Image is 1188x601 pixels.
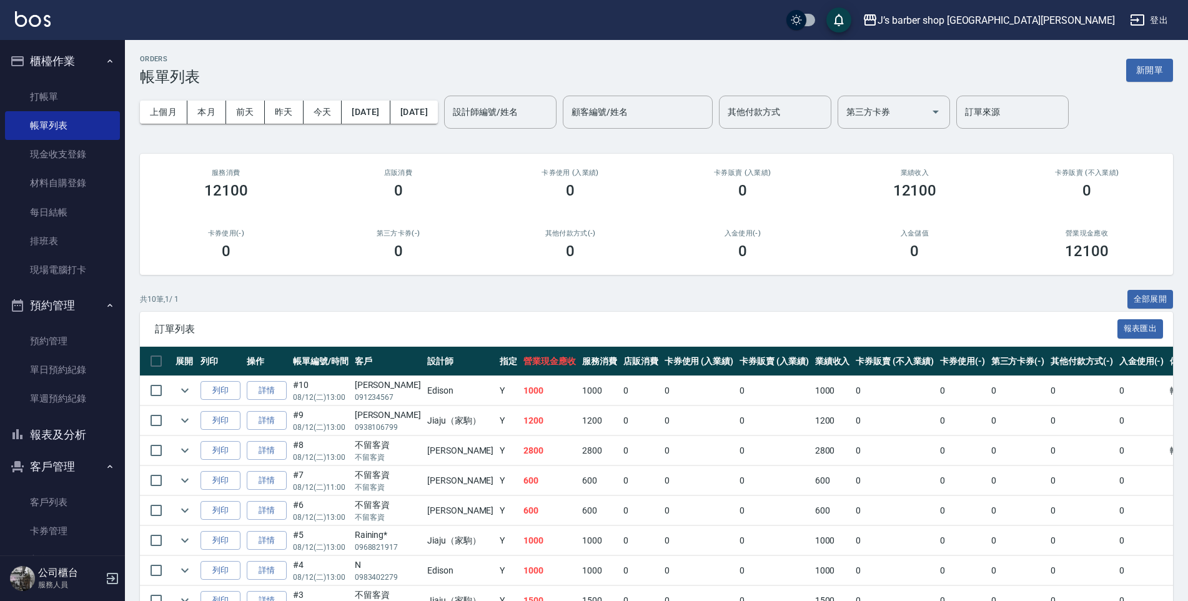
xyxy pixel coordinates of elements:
td: Y [497,406,520,435]
th: 卡券使用(-) [937,347,988,376]
a: 排班表 [5,227,120,256]
td: 0 [937,556,988,585]
h3: 0 [566,242,575,260]
h2: 第三方卡券(-) [327,229,470,237]
td: 0 [661,406,737,435]
h2: 業績收入 [844,169,986,177]
button: 櫃檯作業 [5,45,120,77]
button: expand row [176,531,194,550]
button: 列印 [200,411,240,430]
td: 1200 [812,406,853,435]
p: 0938106799 [355,422,421,433]
a: 單日預約紀錄 [5,355,120,384]
td: 0 [937,496,988,525]
td: 2800 [520,436,579,465]
button: 列印 [200,501,240,520]
td: 600 [520,466,579,495]
td: 0 [1116,526,1167,555]
div: [PERSON_NAME] [355,409,421,422]
th: 卡券販賣 (不入業績) [853,347,936,376]
td: 0 [620,526,661,555]
td: 1000 [520,376,579,405]
button: 預約管理 [5,289,120,322]
a: 詳情 [247,471,287,490]
h2: 卡券販賣 (入業績) [671,169,814,177]
div: 不留客資 [355,469,421,482]
button: 今天 [304,101,342,124]
td: Edison [424,556,497,585]
td: 0 [1116,436,1167,465]
td: 0 [736,556,812,585]
td: [PERSON_NAME] [424,496,497,525]
td: 0 [853,526,936,555]
td: 2800 [812,436,853,465]
th: 業績收入 [812,347,853,376]
div: N [355,559,421,572]
td: 0 [853,436,936,465]
a: 材料自購登錄 [5,169,120,197]
td: 0 [853,376,936,405]
td: 0 [1116,496,1167,525]
h3: 0 [910,242,919,260]
img: Person [10,566,35,591]
td: 0 [937,376,988,405]
td: 0 [988,496,1048,525]
th: 帳單編號/時間 [290,347,352,376]
p: 0983402279 [355,572,421,583]
td: 0 [736,466,812,495]
h3: 0 [738,242,747,260]
td: 600 [579,466,620,495]
td: 0 [661,466,737,495]
td: 0 [661,556,737,585]
div: 不留客資 [355,439,421,452]
a: 報表匯出 [1117,322,1164,334]
td: 0 [661,526,737,555]
td: 0 [937,436,988,465]
td: 0 [988,526,1048,555]
td: [PERSON_NAME] [424,436,497,465]
td: 0 [1116,376,1167,405]
button: 列印 [200,531,240,550]
th: 操作 [244,347,290,376]
td: #8 [290,436,352,465]
td: 0 [1047,526,1116,555]
td: 1200 [579,406,620,435]
td: Y [497,526,520,555]
a: 詳情 [247,501,287,520]
td: 600 [520,496,579,525]
p: 08/12 (二) 13:00 [293,452,349,463]
a: 詳情 [247,411,287,430]
td: 0 [736,376,812,405]
td: 0 [1116,556,1167,585]
td: 1000 [579,526,620,555]
div: [PERSON_NAME] [355,379,421,392]
h3: 0 [1082,182,1091,199]
h3: 0 [222,242,230,260]
td: 0 [1116,466,1167,495]
button: expand row [176,441,194,460]
td: 1000 [579,376,620,405]
td: 0 [937,466,988,495]
td: 0 [620,496,661,525]
h2: 其他付款方式(-) [499,229,641,237]
button: 列印 [200,441,240,460]
h2: 卡券使用 (入業績) [499,169,641,177]
button: expand row [176,561,194,580]
a: 詳情 [247,561,287,580]
td: 0 [937,406,988,435]
div: 不留客資 [355,499,421,512]
td: 0 [1047,556,1116,585]
button: [DATE] [342,101,390,124]
td: Y [497,436,520,465]
th: 服務消費 [579,347,620,376]
td: 0 [736,406,812,435]
td: 0 [1047,496,1116,525]
a: 詳情 [247,441,287,460]
td: Y [497,556,520,585]
h2: 卡券販賣 (不入業績) [1016,169,1158,177]
button: 列印 [200,381,240,400]
td: 0 [736,436,812,465]
td: 0 [988,466,1048,495]
td: 0 [1047,436,1116,465]
th: 指定 [497,347,520,376]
